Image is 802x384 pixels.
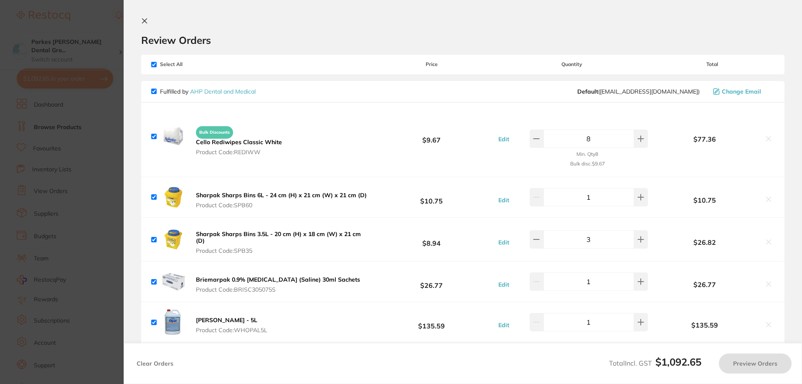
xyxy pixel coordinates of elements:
button: Bulk Discounts Cello Rediwipes Classic White Product Code:REDIWW [193,122,284,156]
b: Cello Rediwipes Classic White [196,138,282,146]
img: MGJxcjExYQ [160,184,187,211]
button: Clear Orders [134,353,176,374]
button: Edit [496,321,512,329]
b: $26.77 [650,281,759,288]
button: Edit [496,135,512,143]
span: Price [369,61,494,67]
h2: Review Orders [141,34,784,46]
span: Bulk Discounts [196,126,233,139]
button: Change Email [711,88,774,95]
b: $9.67 [369,129,494,144]
b: Briemarpak 0.9% [MEDICAL_DATA] (Saline) 30ml Sachets [196,276,360,283]
img: czIzczVpNg [160,123,187,150]
span: Product Code: REDIWW [196,149,282,155]
span: Quantity [494,61,650,67]
span: Product Code: WHOPAL5L [196,327,267,333]
span: Total [650,61,774,67]
b: Sharpak Sharps Bins 3.5L - 20 cm (H) x 18 cm (W) x 21 cm (D) [196,230,361,244]
b: [PERSON_NAME] - 5L [196,316,257,324]
b: $1,092.65 [655,356,701,368]
button: Sharpak Sharps Bins 6L - 24 cm (H) x 21 cm (W) x 21 cm (D) Product Code:SPB60 [193,191,369,209]
b: Default [577,88,598,95]
span: Product Code: SPB60 [196,202,367,209]
img: cHBwMjUzdA [160,268,187,295]
b: $10.75 [369,190,494,205]
span: Product Code: BRISC305075S [196,286,360,293]
span: Change Email [722,88,761,95]
small: Bulk disc. $9.67 [570,161,605,167]
span: orders@ahpdentalmedical.com.au [577,88,700,95]
b: $77.36 [650,135,759,143]
b: Sharpak Sharps Bins 6L - 24 cm (H) x 21 cm (W) x 21 cm (D) [196,191,367,199]
a: AHP Dental and Medical [190,88,256,95]
button: Briemarpak 0.9% [MEDICAL_DATA] (Saline) 30ml Sachets Product Code:BRISC305075S [193,276,363,293]
button: Edit [496,239,512,246]
img: cGFuN2VoaQ [160,226,187,253]
button: Edit [496,281,512,288]
b: $135.59 [369,315,494,330]
button: [PERSON_NAME] - 5L Product Code:WHOPAL5L [193,316,270,334]
b: $135.59 [650,321,759,329]
p: Fulfilled by [160,88,256,95]
span: Select All [151,61,235,67]
span: Product Code: SPB35 [196,247,367,254]
button: Sharpak Sharps Bins 3.5L - 20 cm (H) x 18 cm (W) x 21 cm (D) Product Code:SPB35 [193,230,369,254]
small: Min. Qty 8 [576,151,598,157]
b: $8.94 [369,232,494,247]
span: Total Incl. GST [609,359,701,367]
b: $10.75 [650,196,759,204]
button: Edit [496,196,512,204]
b: $26.82 [650,239,759,246]
img: MWlibHEzdw [160,309,187,336]
button: Preview Orders [719,353,792,374]
b: $26.77 [369,274,494,290]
